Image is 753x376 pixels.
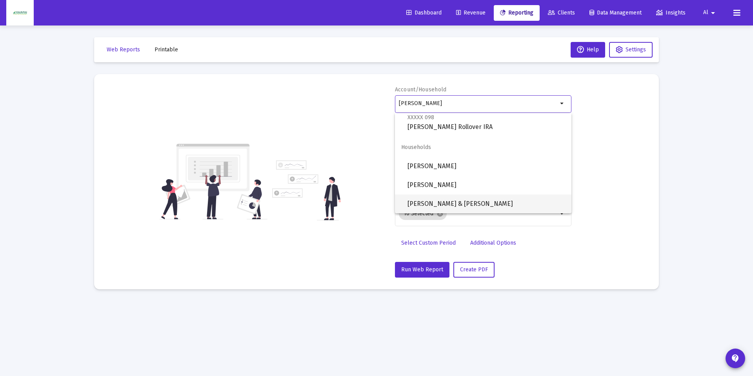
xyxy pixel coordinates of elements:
[708,5,718,21] mat-icon: arrow_drop_down
[395,86,447,93] label: Account/Household
[571,42,605,58] button: Help
[107,46,140,53] span: Web Reports
[694,5,727,20] button: Al
[406,9,442,16] span: Dashboard
[583,5,648,21] a: Data Management
[609,42,653,58] button: Settings
[589,9,642,16] span: Data Management
[100,42,146,58] button: Web Reports
[407,157,565,176] span: [PERSON_NAME]
[399,206,558,222] mat-chip-list: Selection
[650,5,692,21] a: Insights
[399,207,447,220] mat-chip: 10 Selected
[407,176,565,194] span: [PERSON_NAME]
[407,114,434,121] span: XXXXX 098
[558,99,567,108] mat-icon: arrow_drop_down
[395,138,571,157] span: Households
[456,9,486,16] span: Revenue
[731,354,740,363] mat-icon: contact_support
[542,5,581,21] a: Clients
[12,5,28,21] img: Dashboard
[470,240,516,246] span: Additional Options
[558,209,567,218] mat-icon: arrow_drop_down
[460,266,488,273] span: Create PDF
[395,262,449,278] button: Run Web Report
[437,210,444,217] mat-icon: cancel
[703,9,708,16] span: Al
[494,5,540,21] a: Reporting
[500,9,533,16] span: Reporting
[160,143,267,220] img: reporting
[453,262,495,278] button: Create PDF
[626,46,646,53] span: Settings
[407,194,565,213] span: [PERSON_NAME] & [PERSON_NAME]
[401,266,443,273] span: Run Web Report
[155,46,178,53] span: Printable
[548,9,575,16] span: Clients
[401,240,456,246] span: Select Custom Period
[400,5,448,21] a: Dashboard
[577,46,599,53] span: Help
[407,113,565,132] span: [PERSON_NAME] Rollover IRA
[148,42,184,58] button: Printable
[399,100,558,107] input: Search or select an account or household
[272,160,341,220] img: reporting-alt
[450,5,492,21] a: Revenue
[656,9,686,16] span: Insights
